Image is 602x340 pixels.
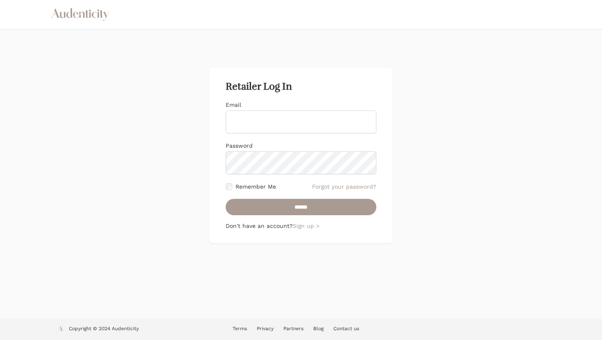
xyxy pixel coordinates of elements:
a: Terms [233,326,247,331]
a: Contact us [333,326,359,331]
a: Privacy [257,326,274,331]
h2: Retailer Log In [226,81,376,92]
label: Remember Me [235,182,276,191]
label: Password [226,142,253,149]
p: Copyright © 2024 Audenticity [69,325,139,333]
a: Partners [283,326,303,331]
p: Don't have an account? [226,222,376,230]
label: Email [226,101,241,108]
a: Sign up > [293,223,319,229]
a: Forgot your password? [312,182,376,191]
a: Blog [313,326,324,331]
